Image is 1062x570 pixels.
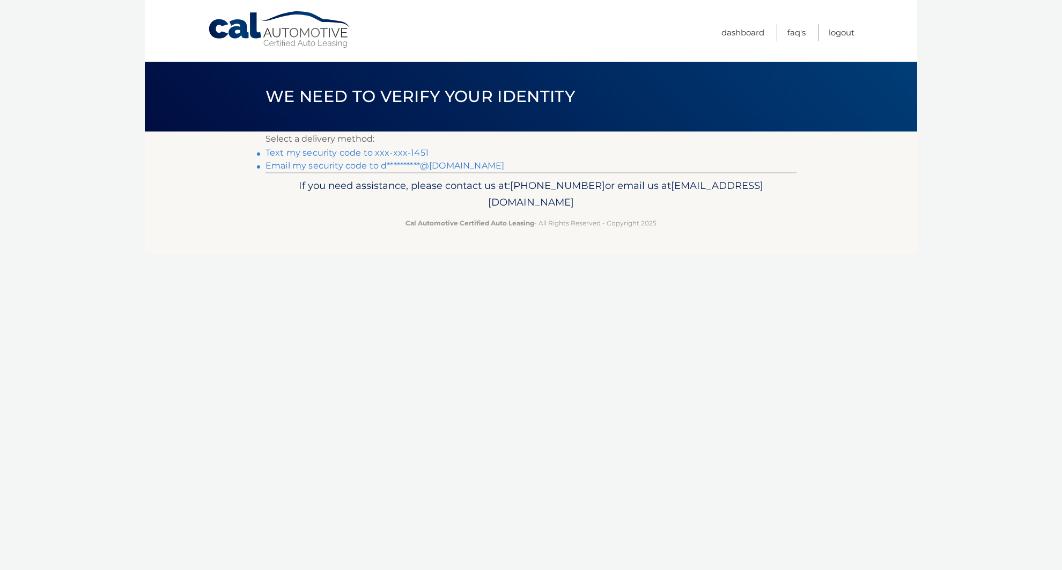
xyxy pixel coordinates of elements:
p: - All Rights Reserved - Copyright 2025 [272,217,790,229]
strong: Cal Automotive Certified Auto Leasing [405,219,534,227]
span: [PHONE_NUMBER] [510,179,605,192]
a: Logout [829,24,854,41]
span: We need to verify your identity [265,86,575,106]
p: If you need assistance, please contact us at: or email us at [272,177,790,211]
p: Select a delivery method: [265,131,796,147]
a: FAQ's [787,24,806,41]
a: Email my security code to d**********@[DOMAIN_NAME] [265,160,504,171]
a: Dashboard [721,24,764,41]
a: Cal Automotive [208,11,352,49]
a: Text my security code to xxx-xxx-1451 [265,148,429,158]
